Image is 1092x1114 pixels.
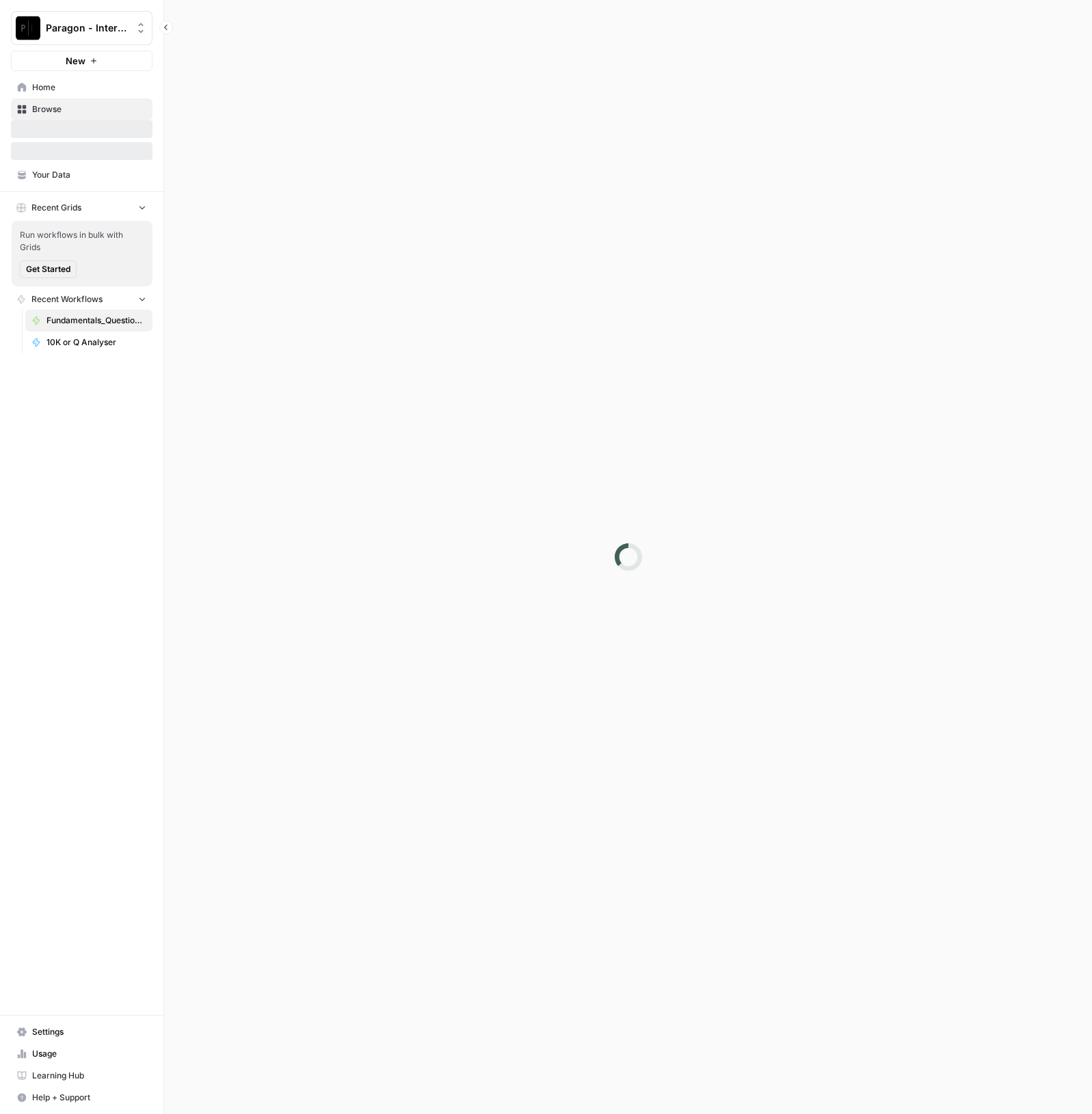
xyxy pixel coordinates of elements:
a: Your Data [11,164,152,186]
span: Get Started [26,263,70,275]
button: Workspace: Paragon - Internal Usage [11,11,152,45]
span: Run workflows in bulk with Grids [20,229,144,254]
span: Browse [32,103,146,116]
button: Recent Workflows [11,289,152,310]
a: Learning Hub [11,1065,152,1087]
a: Usage [11,1043,152,1065]
span: New [66,54,85,68]
a: Browse [11,98,152,120]
span: Paragon - Internal Usage [46,21,129,35]
span: Fundamentals_Question List [46,314,146,327]
span: Recent Workflows [31,293,103,305]
button: Help + Support [11,1087,152,1109]
span: 10K or Q Analyser [46,336,146,349]
button: New [11,51,152,71]
a: Fundamentals_Question List [25,310,152,331]
span: Home [32,81,146,94]
a: Home [11,77,152,98]
span: Your Data [32,169,146,181]
span: Recent Grids [31,202,81,214]
button: Recent Grids [11,198,152,218]
span: Settings [32,1026,146,1038]
img: Paragon - Internal Usage Logo [16,16,40,40]
a: 10K or Q Analyser [25,331,152,353]
a: Settings [11,1021,152,1043]
span: Learning Hub [32,1070,146,1082]
span: Usage [32,1048,146,1060]
span: Help + Support [32,1091,146,1104]
button: Get Started [20,260,77,278]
